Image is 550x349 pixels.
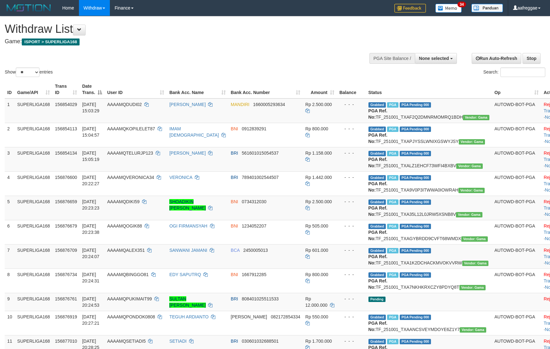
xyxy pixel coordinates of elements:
span: [DATE] 15:05:19 [82,151,99,162]
span: Grabbed [368,224,386,229]
label: Show entries [5,68,53,77]
span: Rp 800.000 [305,126,328,131]
span: Rp 12.000.000 [305,296,327,308]
span: BRI [231,151,238,156]
span: Rp 2.500.000 [305,199,332,204]
b: PGA Ref. No: [368,254,387,265]
div: - - - [339,314,363,320]
td: TF_251001_TXAANCSVEYMDOYE6Z1Y7 [366,311,492,335]
td: SUPERLIGA168 [15,269,53,293]
a: SANWANI JAMANI [169,248,207,253]
span: Marked by aafsengchandara [387,175,398,180]
span: BNI [231,223,238,228]
span: 156854029 [55,102,77,107]
span: Copy 1667912285 to clipboard [242,272,266,277]
td: AUTOWD-BOT-PGA [492,244,541,269]
td: TF_251001_TXAPJYSSLWNIXGSWYJSY [366,123,492,147]
th: Status [366,80,492,98]
a: Stop [523,53,541,64]
div: - - - [339,247,363,253]
span: PGA Pending [400,151,431,156]
div: PGA Site Balance / [369,53,415,64]
span: Grabbed [368,175,386,180]
span: 156877010 [55,339,77,344]
span: Copy 561601015054537 to clipboard [242,151,279,156]
span: Copy 0912839291 to clipboard [242,126,266,131]
select: Showentries [16,68,39,77]
td: SUPERLIGA168 [15,123,53,147]
b: PGA Ref. No: [368,321,387,332]
td: AUTOWD-BOT-PGA [492,196,541,220]
span: Vendor URL: https://trx31.1velocity.biz [463,115,489,120]
span: Grabbed [368,315,386,320]
span: Marked by aafheankoy [387,315,398,320]
span: PGA Pending [400,272,431,278]
b: PGA Ref. No: [368,133,387,144]
span: AAAAMQDUDI02 [107,102,142,107]
th: Trans ID: activate to sort column ascending [52,80,80,98]
span: [DATE] 20:27:21 [82,314,99,326]
span: Copy 082172854334 to clipboard [271,314,300,319]
b: PGA Ref. No: [368,157,387,168]
span: Copy 1660005293634 to clipboard [253,102,285,107]
a: TEGUH ARDIANTO [169,314,208,319]
b: PGA Ref. No: [368,230,387,241]
span: ISPORT > SUPERLIGA168 [22,38,80,45]
div: - - - [339,198,363,205]
span: BRI [231,339,238,344]
span: Rp 1.158.000 [305,151,332,156]
span: 156876600 [55,175,77,180]
span: PGA Pending [400,224,431,229]
a: IMAM [DEMOGRAPHIC_DATA] [169,126,219,138]
span: Copy 808401025511533 to clipboard [242,296,279,301]
b: PGA Ref. No: [368,181,387,192]
span: AAAAMQALEX351 [107,248,145,253]
td: SUPERLIGA168 [15,147,53,171]
span: 156876761 [55,296,77,301]
span: Marked by aafsoycanthlai [387,224,398,229]
td: SUPERLIGA168 [15,98,53,123]
a: EDY SAPUTRQ [169,272,201,277]
span: 156876709 [55,248,77,253]
th: Balance [337,80,366,98]
span: PGA Pending [400,127,431,132]
span: Marked by aafsoycanthlai [387,248,398,253]
span: AAAAMQPUKIMAIT99 [107,296,152,301]
span: Copy 030601032688501 to clipboard [242,339,279,344]
th: Bank Acc. Name: activate to sort column ascending [167,80,228,98]
th: Date Trans.: activate to sort column descending [80,80,105,98]
span: [DATE] 20:22:27 [82,175,99,186]
td: SUPERLIGA168 [15,311,53,335]
td: 1 [5,98,15,123]
span: MANDIRI [231,102,249,107]
span: BNI [231,199,238,204]
td: SUPERLIGA168 [15,220,53,244]
span: Vendor URL: https://trx31.1velocity.biz [459,139,485,145]
th: User ID: activate to sort column ascending [105,80,167,98]
span: Rp 1.442.000 [305,175,332,180]
span: AAAAMQBINGGO81 [107,272,148,277]
td: SUPERLIGA168 [15,244,53,269]
span: Vendor URL: https://trx31.1velocity.biz [456,163,483,169]
span: [DATE] 20:24:53 [82,296,99,308]
td: AUTOWD-BOT-PGA [492,123,541,147]
div: - - - [339,338,363,344]
span: 156876919 [55,314,77,319]
span: BNI [231,272,238,277]
div: - - - [339,174,363,180]
td: AUTOWD-BOT-PGA [492,147,541,171]
span: 156854113 [55,126,77,131]
span: PGA Pending [400,199,431,205]
a: OGI FIRMANSYAH [169,223,207,228]
h1: Withdraw List [5,23,360,35]
span: Marked by aafsengchandara [387,151,398,156]
span: PGA Pending [400,248,431,253]
img: Button%20Memo.svg [435,4,462,13]
b: PGA Ref. No: [368,205,387,217]
span: Grabbed [368,151,386,156]
td: 5 [5,196,15,220]
a: Run Auto-Refresh [472,53,521,64]
td: TF_251001_TXA7NKHKRXCZY8PDYQ8T [366,269,492,293]
span: AAAAMQTELURJP123 [107,151,153,156]
div: - - - [339,296,363,302]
